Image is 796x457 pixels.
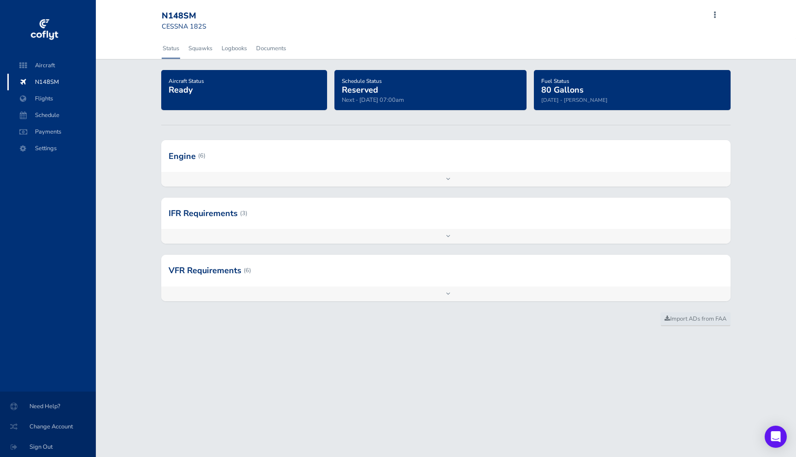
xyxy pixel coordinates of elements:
[665,315,726,323] span: Import ADs from FAA
[162,22,206,31] small: CESSNA 182S
[342,77,382,85] span: Schedule Status
[541,84,584,95] span: 80 Gallons
[162,11,228,21] div: N148SM
[17,90,87,107] span: Flights
[29,16,59,44] img: coflyt logo
[17,74,87,90] span: N148SM
[221,38,248,59] a: Logbooks
[342,96,404,104] span: Next - [DATE] 07:00am
[17,107,87,123] span: Schedule
[162,38,180,59] a: Status
[169,77,204,85] span: Aircraft Status
[17,123,87,140] span: Payments
[17,140,87,157] span: Settings
[169,84,193,95] span: Ready
[187,38,213,59] a: Squawks
[255,38,287,59] a: Documents
[17,57,87,74] span: Aircraft
[541,96,608,104] small: [DATE] - [PERSON_NAME]
[342,75,382,96] a: Schedule StatusReserved
[11,418,85,435] span: Change Account
[11,439,85,455] span: Sign Out
[541,77,569,85] span: Fuel Status
[11,398,85,415] span: Need Help?
[765,426,787,448] div: Open Intercom Messenger
[661,312,731,326] a: Import ADs from FAA
[342,84,378,95] span: Reserved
